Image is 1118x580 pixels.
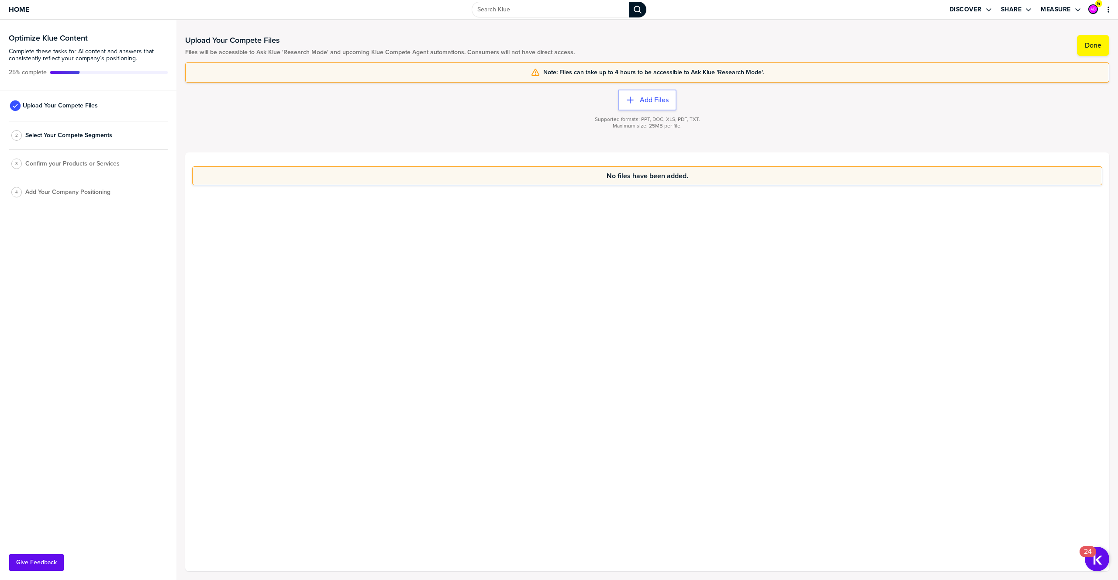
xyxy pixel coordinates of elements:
span: 3 [15,160,18,167]
span: Confirm your Products or Services [25,160,120,167]
span: 4 [15,189,18,195]
label: Measure [1041,6,1071,14]
span: Note: Files can take up to 4 hours to be accessible to Ask Klue 'Research Mode'. [543,69,764,76]
span: Add Your Company Positioning [25,189,110,196]
label: Share [1001,6,1022,14]
label: Discover [949,6,982,14]
span: Home [9,6,29,13]
label: Done [1085,41,1101,50]
img: 6f25118f5f5169d5aa90e026064f7bec-sml.png [1089,5,1097,13]
span: Upload Your Compete Files [23,102,98,109]
span: Files will be accessible to Ask Klue 'Research Mode' and upcoming Klue Compete Agent automations.... [185,49,575,56]
span: Select Your Compete Segments [25,132,112,139]
div: 24 [1084,552,1092,563]
span: Complete these tasks for AI content and answers that consistently reflect your company’s position... [9,48,168,62]
a: Edit Profile [1087,3,1099,15]
span: Supported formats: PPT, DOC, XLS, PDF, TXT. [595,116,700,123]
span: Maximum size: 25MB per file. [613,123,682,129]
h1: Upload Your Compete Files [185,35,575,45]
h3: Optimize Klue Content [9,34,168,42]
span: 5 [1097,0,1100,7]
button: Give Feedback [9,554,64,571]
input: Search Klue [472,2,629,17]
div: Anja Duričić [1088,4,1098,14]
div: Search Klue [629,2,646,17]
label: Add Files [640,96,669,104]
span: No files have been added. [607,172,688,180]
button: Open Resource Center, 24 new notifications [1085,547,1109,571]
span: 2 [15,132,18,138]
span: Active [9,69,47,76]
